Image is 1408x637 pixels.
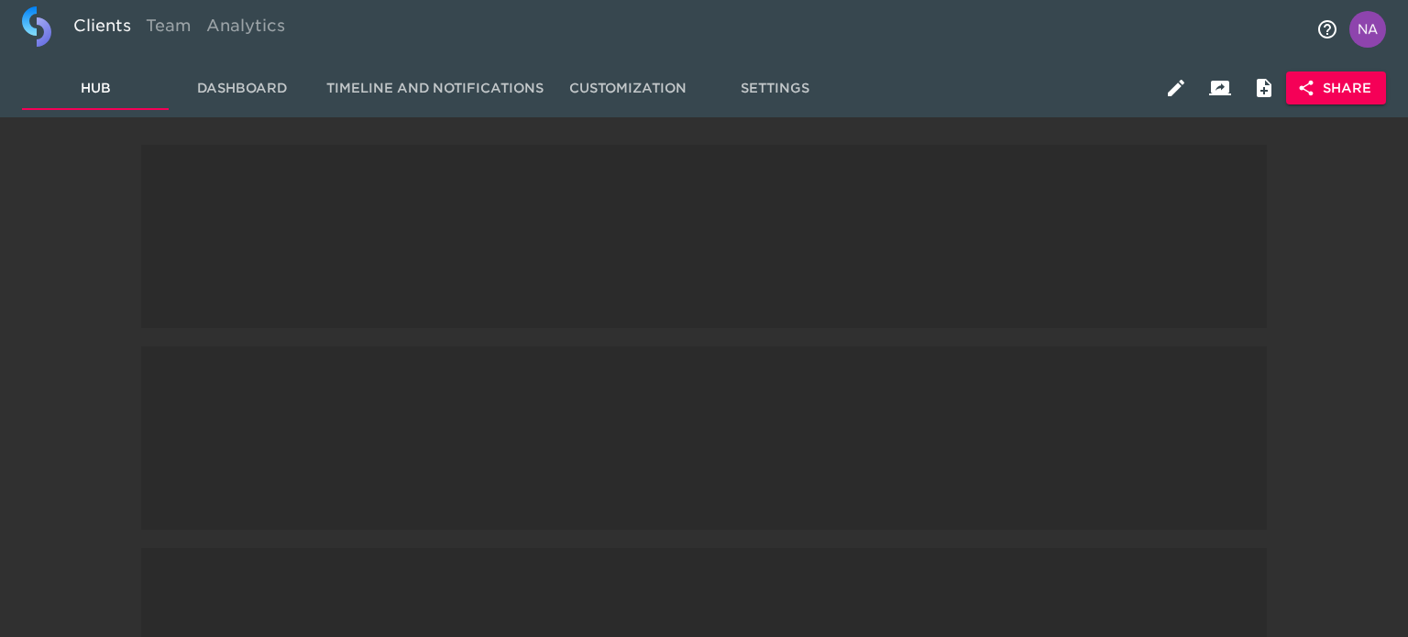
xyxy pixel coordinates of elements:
span: Timeline and Notifications [326,77,544,100]
span: Customization [566,77,690,100]
a: Team [138,6,199,51]
span: Hub [33,77,158,100]
button: Share [1286,71,1386,105]
button: Internal Notes and Comments [1242,66,1286,110]
img: logo [22,6,51,47]
button: Edit Hub [1154,66,1198,110]
button: notifications [1305,7,1349,51]
span: Share [1301,77,1371,100]
button: Client View [1198,66,1242,110]
a: Analytics [199,6,292,51]
a: Clients [66,6,138,51]
span: Settings [712,77,837,100]
img: Profile [1349,11,1386,48]
span: Dashboard [180,77,304,100]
